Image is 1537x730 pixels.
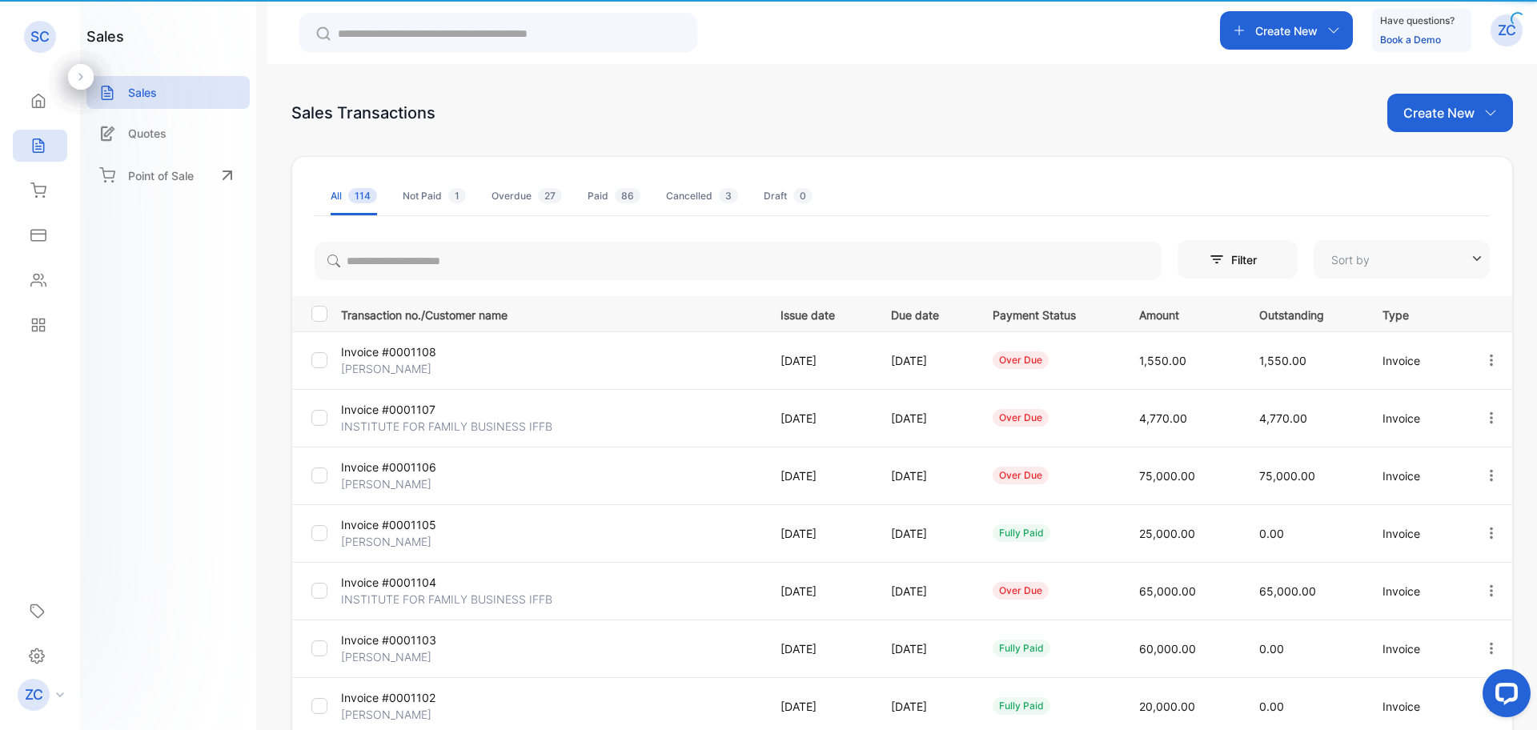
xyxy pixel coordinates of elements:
span: 4,770.00 [1259,411,1307,425]
p: SC [30,26,50,47]
p: [PERSON_NAME] [341,533,481,550]
p: Payment Status [993,303,1106,323]
p: [DATE] [891,525,960,542]
span: 60,000.00 [1139,642,1196,656]
span: 65,000.00 [1259,584,1316,598]
p: Invoice [1382,698,1451,715]
p: Amount [1139,303,1226,323]
span: 86 [615,188,640,203]
span: 0 [793,188,813,203]
span: 114 [348,188,377,203]
p: [DATE] [781,698,857,715]
div: Paid [588,189,640,203]
span: 1,550.00 [1259,354,1306,367]
div: fully paid [993,524,1050,542]
div: over due [993,582,1049,600]
span: 27 [538,188,562,203]
p: INSTITUTE FOR FAMILY BUSINESS IFFB [341,591,552,608]
p: Invoice [1382,410,1451,427]
p: Invoice [1382,583,1451,600]
div: fully paid [993,640,1050,657]
p: [DATE] [891,583,960,600]
p: [PERSON_NAME] [341,475,481,492]
p: Invoice #0001102 [341,689,481,706]
div: over due [993,409,1049,427]
span: 0.00 [1259,642,1284,656]
span: 20,000.00 [1139,700,1195,713]
div: All [331,189,377,203]
span: 1,550.00 [1139,354,1186,367]
p: [DATE] [781,525,857,542]
p: [DATE] [781,410,857,427]
p: Invoice #0001108 [341,343,481,360]
p: [DATE] [781,583,857,600]
p: [PERSON_NAME] [341,648,481,665]
div: fully paid [993,697,1050,715]
button: ZC [1491,11,1523,50]
span: 65,000.00 [1139,584,1196,598]
p: [DATE] [781,640,857,657]
button: Create New [1387,94,1513,132]
p: Create New [1403,103,1475,122]
p: Type [1382,303,1451,323]
span: 0.00 [1259,700,1284,713]
p: Invoice [1382,467,1451,484]
p: Have questions? [1380,13,1455,29]
p: Sort by [1331,251,1370,268]
p: Transaction no./Customer name [341,303,760,323]
div: over due [993,351,1049,369]
div: Overdue [492,189,562,203]
div: Cancelled [666,189,738,203]
p: Outstanding [1259,303,1350,323]
p: Invoice #0001105 [341,516,481,533]
p: Point of Sale [128,167,194,184]
p: [DATE] [891,410,960,427]
p: Create New [1255,22,1318,39]
button: Create New [1220,11,1353,50]
p: [DATE] [891,640,960,657]
p: Invoice #0001106 [341,459,481,475]
div: over due [993,467,1049,484]
p: Sales [128,84,157,101]
p: Invoice [1382,640,1451,657]
p: ZC [1498,20,1516,41]
p: [PERSON_NAME] [341,706,481,723]
p: [DATE] [891,352,960,369]
p: ZC [25,684,43,705]
p: Invoice [1382,525,1451,542]
a: Sales [86,76,250,109]
span: 1 [448,188,466,203]
p: Invoice #0001104 [341,574,481,591]
p: [DATE] [891,467,960,484]
p: Invoice [1382,352,1451,369]
p: Invoice #0001107 [341,401,481,418]
p: Invoice #0001103 [341,632,481,648]
span: 25,000.00 [1139,527,1195,540]
span: 75,000.00 [1139,469,1195,483]
p: [DATE] [781,467,857,484]
div: Not Paid [403,189,466,203]
span: 4,770.00 [1139,411,1187,425]
iframe: LiveChat chat widget [1470,663,1537,730]
p: INSTITUTE FOR FAMILY BUSINESS IFFB [341,418,552,435]
a: Point of Sale [86,158,250,193]
p: [DATE] [891,698,960,715]
span: 75,000.00 [1259,469,1315,483]
h1: sales [86,26,124,47]
div: Draft [764,189,813,203]
p: Quotes [128,125,167,142]
a: Quotes [86,117,250,150]
span: 3 [719,188,738,203]
a: Book a Demo [1380,34,1441,46]
span: 0.00 [1259,527,1284,540]
p: [PERSON_NAME] [341,360,481,377]
p: [DATE] [781,352,857,369]
div: Sales Transactions [291,101,435,125]
p: Issue date [781,303,857,323]
p: Due date [891,303,960,323]
button: Sort by [1314,240,1490,279]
